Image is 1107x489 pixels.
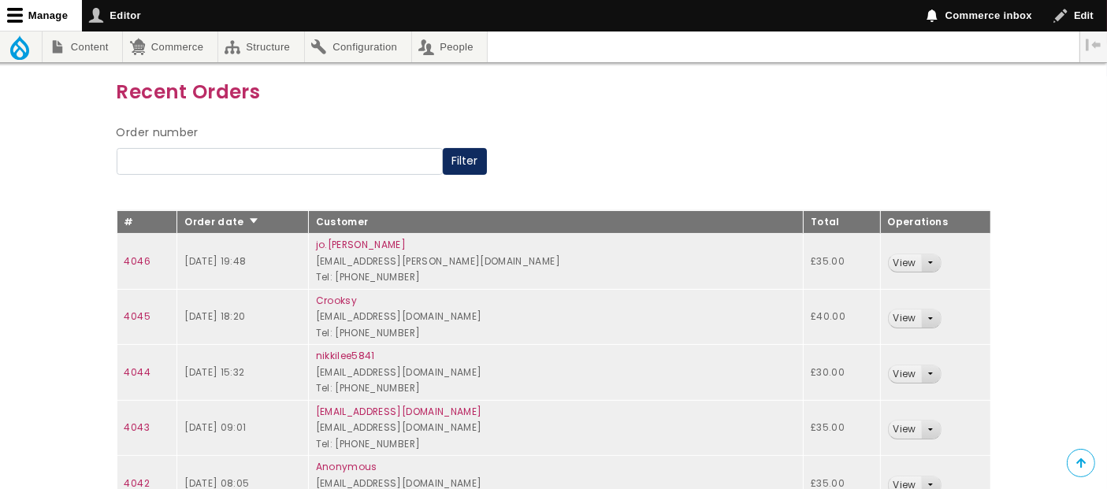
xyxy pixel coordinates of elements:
a: 4044 [124,365,150,379]
th: Operations [880,210,990,234]
th: Customer [308,210,804,234]
time: [DATE] 19:48 [184,254,246,268]
th: Total [804,210,880,234]
td: £35.00 [804,234,880,290]
td: £30.00 [804,345,880,401]
a: View [889,420,921,439]
label: Order number [117,124,199,143]
th: # [117,210,177,234]
a: [EMAIL_ADDRESS][DOMAIN_NAME] [316,405,482,418]
a: 4043 [124,420,150,434]
button: Vertical orientation [1080,31,1107,58]
a: nikkilee5841 [316,349,375,362]
a: View [889,309,921,328]
td: [EMAIL_ADDRESS][DOMAIN_NAME] Tel: [PHONE_NUMBER] [308,400,804,456]
a: Structure [218,31,304,62]
a: jo.[PERSON_NAME] [316,238,407,251]
td: [EMAIL_ADDRESS][DOMAIN_NAME] Tel: [PHONE_NUMBER] [308,345,804,401]
td: £35.00 [804,400,880,456]
a: Order date [184,215,259,228]
td: [EMAIL_ADDRESS][PERSON_NAME][DOMAIN_NAME] Tel: [PHONE_NUMBER] [308,234,804,290]
time: [DATE] 18:20 [184,309,245,323]
td: [EMAIL_ADDRESS][DOMAIN_NAME] Tel: [PHONE_NUMBER] [308,289,804,345]
a: View [889,365,921,383]
a: 4045 [124,309,150,323]
a: Anonymous [316,460,377,473]
a: Commerce [123,31,217,62]
a: People [412,31,488,62]
a: Content [43,31,122,62]
time: [DATE] 15:32 [184,365,244,379]
a: Crooksy [316,294,357,307]
time: [DATE] 09:01 [184,420,246,434]
td: £40.00 [804,289,880,345]
a: 4046 [124,254,150,268]
button: Filter [443,148,487,175]
a: View [889,254,921,272]
a: Configuration [305,31,411,62]
h3: Recent Orders [117,76,991,107]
